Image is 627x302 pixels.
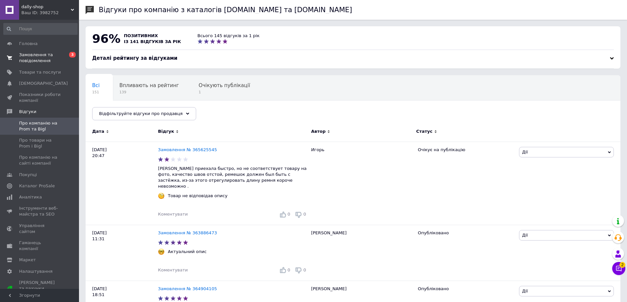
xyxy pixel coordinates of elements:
[612,262,625,275] button: Чат з покупцем2
[3,23,78,35] input: Пошук
[158,267,188,272] span: Коментувати
[158,248,165,255] img: :nerd_face:
[119,82,179,88] span: Впливають на рейтинг
[158,193,165,199] img: :face_with_monocle:
[124,33,158,38] span: позитивних
[197,33,260,39] div: Всього 145 відгуків за 1 рік
[92,90,100,95] span: 151
[158,211,188,217] div: Коментувати
[166,193,229,199] div: Товар не відповідав опису
[19,194,42,200] span: Аналітика
[86,142,158,225] div: [DATE] 20:47
[19,92,61,104] span: Показники роботи компанії
[158,166,308,190] p: [PERSON_NAME] приехала быстро, но не соответствует товару на фото, качество швов отстой, ремешок ...
[92,55,614,62] div: Деталі рейтингу за відгуками
[92,128,104,134] span: Дата
[308,225,414,281] div: [PERSON_NAME]
[158,147,217,152] a: Замовлення № 365625545
[158,286,217,291] a: Замовлення № 364904105
[288,267,290,272] span: 0
[86,225,158,281] div: [DATE] 11:31
[418,286,514,292] div: Опубліковано
[124,39,181,44] span: із 141 відгуків за рік
[92,55,177,61] span: Деталі рейтингу за відгуками
[522,233,528,238] span: Дії
[19,240,61,252] span: Гаманець компанії
[19,109,36,115] span: Відгуки
[166,249,208,255] div: Актуальний опис
[19,137,61,149] span: Про товари на Prom і Bigl
[308,142,414,225] div: Игорь
[199,90,250,95] span: 1
[19,120,61,132] span: Про компанію на Prom та Bigl
[418,147,514,153] div: Очікує на публікацію
[99,111,183,116] span: Відфільтруйте відгуки про продавця
[19,257,36,263] span: Маркет
[522,289,528,293] span: Дії
[522,150,528,154] span: Дії
[19,41,38,47] span: Головна
[92,32,120,45] span: 96%
[19,69,61,75] span: Товари та послуги
[86,101,172,126] div: Опубліковані без коментаря
[19,205,61,217] span: Інструменти веб-майстра та SEO
[19,52,61,64] span: Замовлення та повідомлення
[199,82,250,88] span: Очікують публікації
[19,223,61,235] span: Управління сайтом
[99,6,352,14] h1: Відгуки про компанію з каталогів [DOMAIN_NAME] та [DOMAIN_NAME]
[119,90,179,95] span: 139
[19,172,37,178] span: Покупці
[19,268,53,274] span: Налаштування
[158,212,188,217] span: Коментувати
[19,81,68,86] span: [DEMOGRAPHIC_DATA]
[158,128,174,134] span: Відгук
[303,212,306,217] span: 0
[288,212,290,217] span: 0
[19,154,61,166] span: Про компанію на сайті компанії
[418,230,514,236] div: Опубліковано
[311,128,326,134] span: Автор
[619,262,625,268] span: 2
[19,280,61,298] span: [PERSON_NAME] та рахунки
[416,128,432,134] span: Статус
[92,82,100,88] span: Всі
[69,52,76,58] span: 3
[303,267,306,272] span: 0
[158,230,217,235] a: Замовлення № 363886473
[92,107,159,113] span: Опубліковані без комен...
[19,183,55,189] span: Каталог ProSale
[21,4,71,10] span: dally-shop
[21,10,79,16] div: Ваш ID: 3982752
